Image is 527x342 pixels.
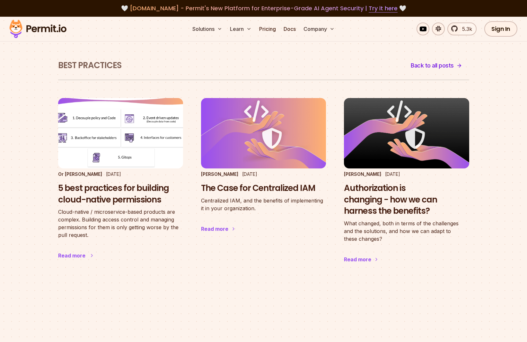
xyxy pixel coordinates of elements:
[15,4,512,13] div: 🤍 🤍
[257,22,278,35] a: Pricing
[344,171,381,177] p: [PERSON_NAME]
[130,4,398,12] span: [DOMAIN_NAME] - Permit's New Platform for Enterprise-Grade AI Agent Security |
[201,225,228,233] div: Read more
[242,171,257,177] time: [DATE]
[447,22,477,35] a: 5.3k
[301,22,337,35] button: Company
[344,183,469,217] h3: Authorization is changing - how we can harness the benefits?
[344,256,371,263] div: Read more
[458,25,472,33] span: 5.3k
[369,4,398,13] a: Try it here
[201,98,326,168] img: The Case for Centralized IAM
[190,22,225,35] button: Solutions
[52,94,189,172] img: 5 best practices for building cloud-native permissions
[201,183,326,194] h3: The Case for Centralized IAM
[58,60,121,71] h1: Best Practices
[58,98,183,272] a: 5 best practices for building cloud-native permissionsOr [PERSON_NAME][DATE]5 best practices for ...
[281,22,298,35] a: Docs
[6,18,69,40] img: Permit logo
[58,171,102,177] p: Or [PERSON_NAME]
[484,21,517,37] a: Sign In
[344,220,469,243] p: What changed, both in terms of the challenges and the solutions, and how we can adapt to these ch...
[201,98,326,246] a: The Case for Centralized IAM [PERSON_NAME][DATE]The Case for Centralized IAMCentralized IAM, and ...
[58,208,183,239] p: Cloud-native / microservice-based products are complex. Building access control and managing perm...
[58,183,183,206] h3: 5 best practices for building cloud-native permissions
[58,252,85,259] div: Read more
[385,171,400,177] time: [DATE]
[344,98,469,168] img: Authorization is changing - how we can harness the benefits?
[201,197,326,212] p: Centralized IAM, and the benefits of implementing it in your organization.
[227,22,254,35] button: Learn
[404,58,469,73] a: Back to all posts
[411,61,454,70] span: Back to all posts
[201,171,238,177] p: [PERSON_NAME]
[106,171,121,177] time: [DATE]
[344,98,469,276] a: Authorization is changing - how we can harness the benefits?[PERSON_NAME][DATE]Authorization is c...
